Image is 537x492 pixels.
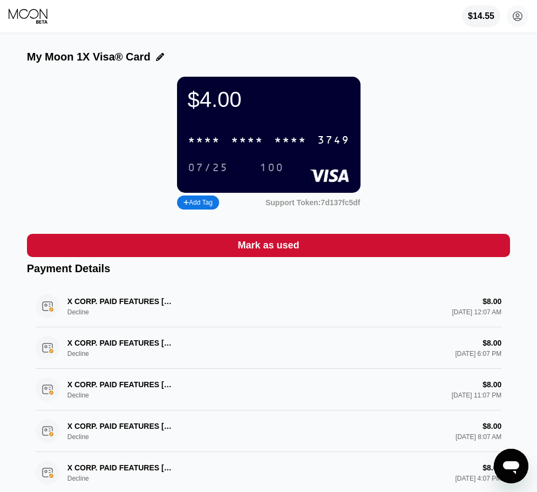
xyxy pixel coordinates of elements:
[266,198,361,207] div: Support Token: 7d137fc5df
[266,198,361,207] div: Support Token:7d137fc5df
[180,159,236,177] div: 07/25
[237,239,299,252] div: Mark as used
[494,449,528,483] iframe: 開啟傳訊視窗按鈕
[177,196,219,210] div: Add Tag
[462,5,500,27] div: $14.55
[183,199,213,206] div: Add Tag
[468,11,494,21] div: $14.55
[317,134,350,147] div: 3749
[188,162,228,174] div: 07/25
[27,262,511,275] div: Payment Details
[27,51,151,63] div: My Moon 1X Visa® Card
[251,159,292,177] div: 100
[27,234,511,257] div: Mark as used
[260,162,284,174] div: 100
[188,87,350,112] div: $4.00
